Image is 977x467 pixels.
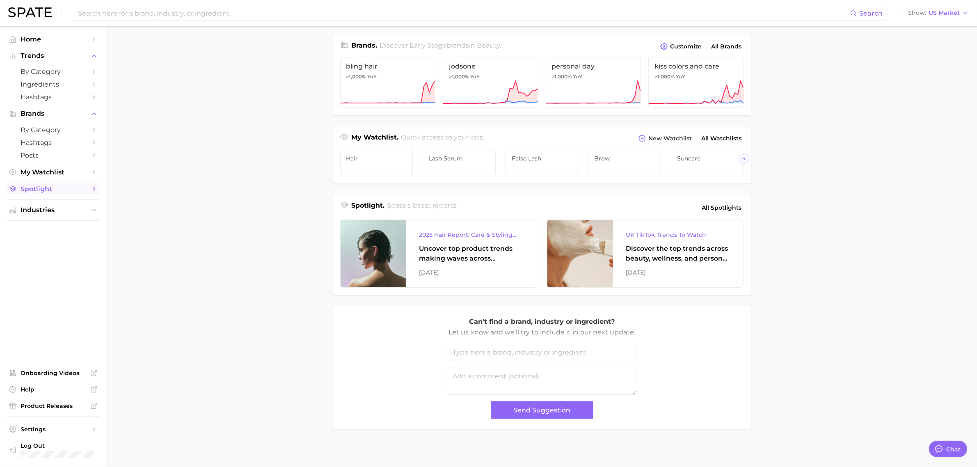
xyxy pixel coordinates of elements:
[7,50,100,62] button: Trends
[626,244,730,263] div: Discover the top trends across beauty, wellness, and personal care on TikTok [GEOGRAPHIC_DATA].
[21,35,86,43] span: Home
[700,133,744,144] a: All Watchlists
[387,201,458,215] h2: Spate's latest reports.
[368,73,377,80] span: YoY
[7,166,100,179] a: My Watchlist
[671,149,744,176] a: Suncare
[491,401,593,419] button: Send Suggestion
[712,43,742,50] span: All Brands
[929,11,960,15] span: US Market
[346,73,366,80] span: >1,000%
[21,110,86,117] span: Brands
[448,344,636,361] input: Type here a brand, industry or ingredient
[21,185,86,193] span: Spotlight
[21,139,86,147] span: Hashtags
[739,153,749,164] button: Scroll Right
[449,62,532,70] span: jodsone
[21,206,86,214] span: Industries
[859,9,883,17] span: Search
[7,183,100,195] a: Spotlight
[676,73,685,80] span: YoY
[7,124,100,136] a: by Category
[21,80,86,88] span: Ingredients
[547,220,744,288] a: UK TikTok Trends To WatchDiscover the top trends across beauty, wellness, and personal care on Ti...
[7,367,100,379] a: Onboarding Videos
[7,383,100,396] a: Help
[552,62,635,70] span: personal day
[340,149,413,176] a: Hair
[470,73,480,80] span: YoY
[552,73,572,80] span: >1,000%
[340,57,436,108] a: bling hair>1,000% YoY
[626,268,730,277] div: [DATE]
[709,41,744,52] a: All Brands
[506,149,579,176] a: False Lash
[419,244,524,263] div: Uncover top product trends making waves across platforms — along with key insights into benefits,...
[477,41,500,49] span: beauty
[702,203,742,213] span: All Spotlights
[419,230,524,240] div: 2025 Hair Report: Care & Styling Products
[7,78,100,91] a: Ingredients
[443,57,538,108] a: jodsone>1,000% YoY
[346,155,407,162] span: Hair
[546,57,641,108] a: personal day>1,000% YoY
[512,155,572,162] span: False Lash
[677,155,738,162] span: Suncare
[7,423,100,435] a: Settings
[21,151,86,159] span: Posts
[21,168,86,176] span: My Watchlist
[7,136,100,149] a: Hashtags
[429,155,490,162] span: Lash Serum
[700,201,744,215] a: All Spotlights
[380,41,501,49] span: Discover Early Stage brands in .
[7,440,100,461] a: Log out. Currently logged in with e-mail mzreik@lashcoholding.com.
[340,220,537,288] a: 2025 Hair Report: Care & Styling ProductsUncover top product trends making waves across platforms...
[21,68,86,76] span: by Category
[423,149,496,176] a: Lash Serum
[7,204,100,216] button: Industries
[21,126,86,134] span: by Category
[448,316,636,327] p: Can't find a brand, industry or ingredient?
[21,93,86,101] span: Hashtags
[7,108,100,120] button: Brands
[654,73,675,80] span: >1,000%
[21,52,86,60] span: Trends
[21,386,86,393] span: Help
[906,8,971,18] button: ShowUS Market
[21,369,86,377] span: Onboarding Videos
[7,149,100,162] a: Posts
[448,327,636,338] p: Let us know and we’ll try to include it in our next update.
[7,91,100,103] a: Hashtags
[7,400,100,412] a: Product Releases
[648,57,744,108] a: kiss colors and care>1,000% YoY
[21,442,101,449] span: Log Out
[670,43,702,50] span: Customize
[449,73,469,80] span: >1,000%
[7,33,100,46] a: Home
[908,11,926,15] span: Show
[77,6,850,20] input: Search here for a brand, industry, or ingredient
[352,41,378,49] span: Brands .
[636,133,694,144] button: New Watchlist
[21,426,86,433] span: Settings
[702,135,742,142] span: All Watchlists
[654,62,738,70] span: kiss colors and care
[588,149,661,176] a: Brow
[626,230,730,240] div: UK TikTok Trends To Watch
[649,135,692,142] span: New Watchlist
[401,133,484,144] h2: Quick access to your lists.
[594,155,655,162] span: Brow
[573,73,583,80] span: YoY
[346,62,430,70] span: bling hair
[8,7,52,17] img: SPATE
[21,402,86,410] span: Product Releases
[658,41,704,52] button: Customize
[7,65,100,78] a: by Category
[352,201,385,215] h1: Spotlight.
[419,268,524,277] div: [DATE]
[352,133,399,144] h1: My Watchlist.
